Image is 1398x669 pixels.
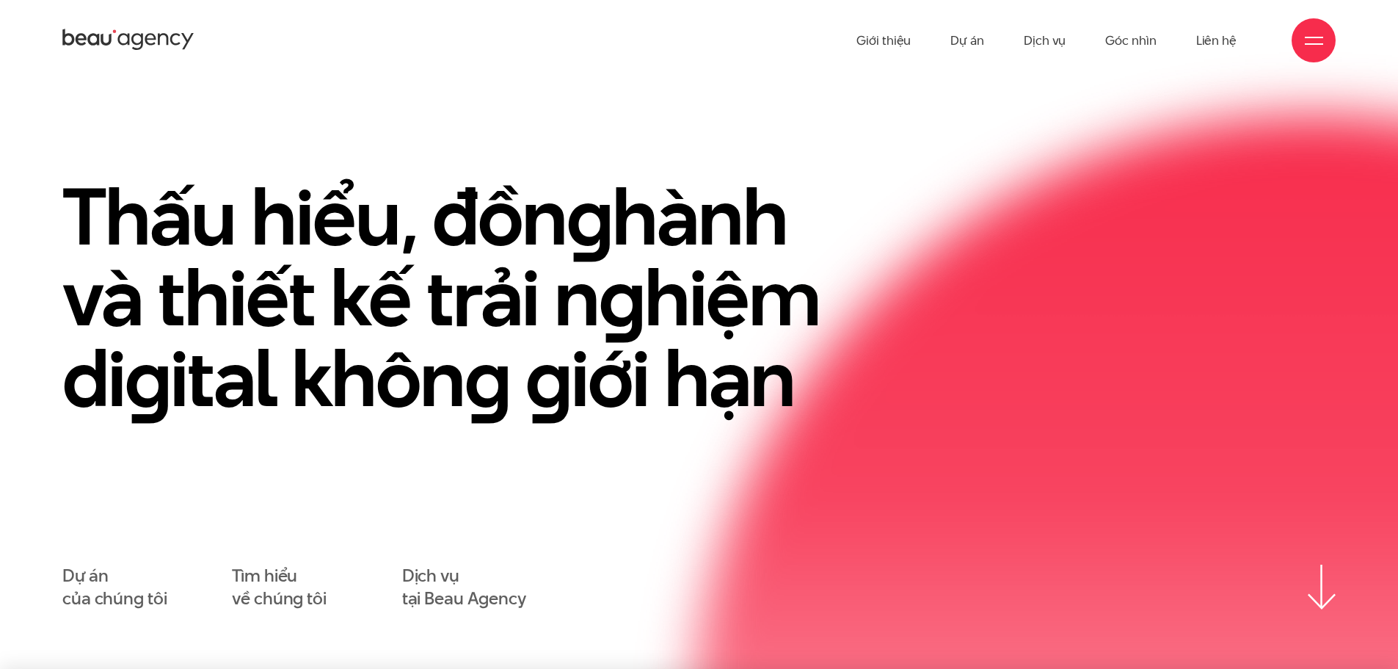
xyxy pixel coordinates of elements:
[232,565,327,610] a: Tìm hiểuvề chúng tôi
[465,323,510,433] en: g
[567,162,612,272] en: g
[125,323,170,433] en: g
[62,565,167,610] a: Dự áncủa chúng tôi
[525,323,571,433] en: g
[402,565,526,610] a: Dịch vụtại Beau Agency
[62,176,870,419] h1: Thấu hiểu, đồn hành và thiết kế trải n hiệm di ital khôn iới hạn
[599,242,644,352] en: g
